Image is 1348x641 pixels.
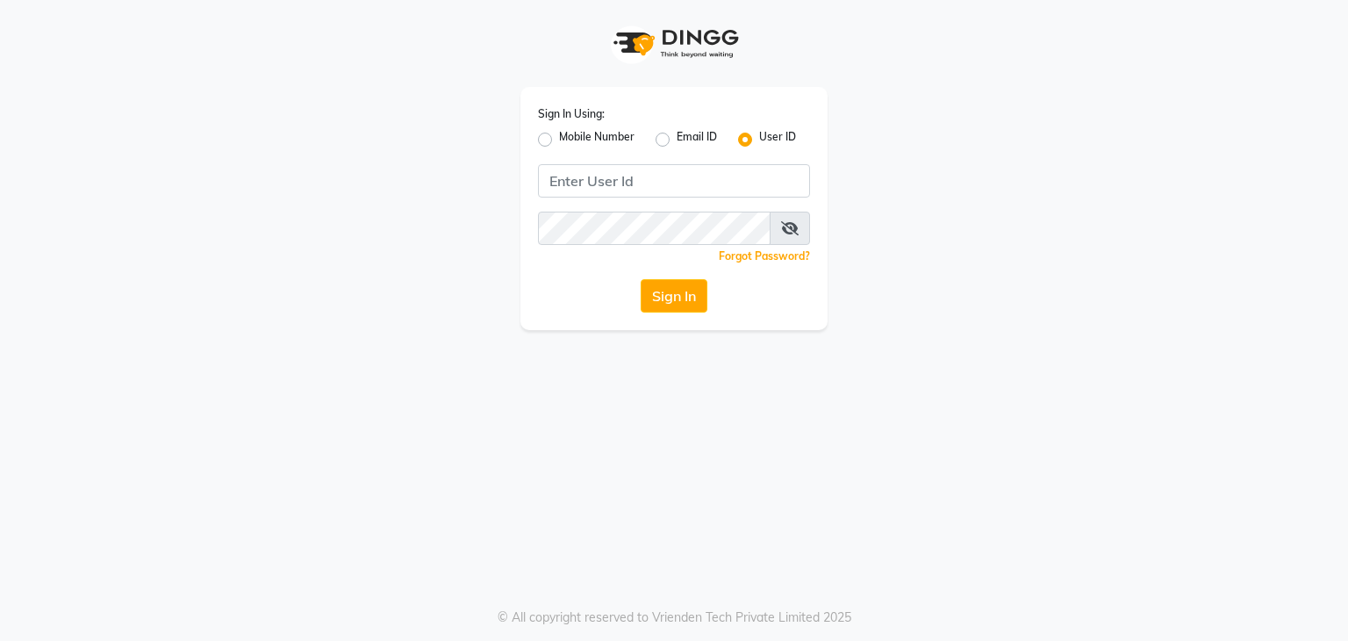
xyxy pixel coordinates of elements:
[559,129,635,150] label: Mobile Number
[538,164,810,198] input: Username
[538,212,771,245] input: Username
[759,129,796,150] label: User ID
[538,106,605,122] label: Sign In Using:
[641,279,707,313] button: Sign In
[677,129,717,150] label: Email ID
[604,18,744,69] img: logo1.svg
[719,249,810,263] a: Forgot Password?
